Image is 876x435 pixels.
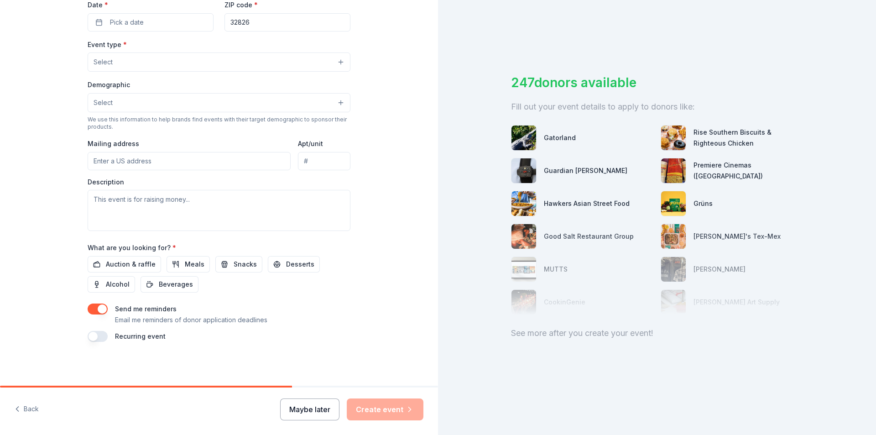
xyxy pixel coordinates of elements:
[88,52,350,72] button: Select
[661,126,686,150] img: photo for Rise Southern Biscuits & Righteous Chicken
[661,191,686,216] img: photo for Grüns
[88,116,350,131] div: We use this information to help brands find events with their target demographic to sponsor their...
[88,40,127,49] label: Event type
[167,256,210,273] button: Meals
[15,400,39,419] button: Back
[159,279,193,290] span: Beverages
[268,256,320,273] button: Desserts
[88,139,139,148] label: Mailing address
[544,132,576,143] div: Gatorland
[88,152,291,170] input: Enter a US address
[88,276,135,293] button: Alcohol
[298,152,350,170] input: #
[280,398,339,420] button: Maybe later
[693,198,713,209] div: Grüns
[88,0,214,10] label: Date
[115,305,177,313] label: Send me reminders
[106,279,130,290] span: Alcohol
[511,126,536,150] img: photo for Gatorland
[298,139,323,148] label: Apt/unit
[511,158,536,183] img: photo for Guardian Angel Device
[115,314,267,325] p: Email me reminders of donor application deadlines
[88,243,176,252] label: What are you looking for?
[511,73,803,92] div: 247 donors available
[94,97,113,108] span: Select
[693,160,803,182] div: Premiere Cinemas ([GEOGRAPHIC_DATA])
[88,80,130,89] label: Demographic
[661,158,686,183] img: photo for Premiere Cinemas (Orlando)
[94,57,113,68] span: Select
[286,259,314,270] span: Desserts
[88,178,124,187] label: Description
[88,93,350,112] button: Select
[88,13,214,31] button: Pick a date
[511,191,536,216] img: photo for Hawkers Asian Street Food
[234,259,257,270] span: Snacks
[88,256,161,273] button: Auction & raffle
[141,276,198,293] button: Beverages
[511,100,803,114] div: Fill out your event details to apply to donors like:
[544,165,627,176] div: Guardian [PERSON_NAME]
[110,17,144,28] span: Pick a date
[115,332,166,340] label: Recurring event
[693,127,803,149] div: Rise Southern Biscuits & Righteous Chicken
[106,259,156,270] span: Auction & raffle
[215,256,262,273] button: Snacks
[224,13,350,31] input: 12345 (U.S. only)
[511,326,803,341] div: See more after you create your event!
[224,0,258,10] label: ZIP code
[185,259,204,270] span: Meals
[544,198,630,209] div: Hawkers Asian Street Food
